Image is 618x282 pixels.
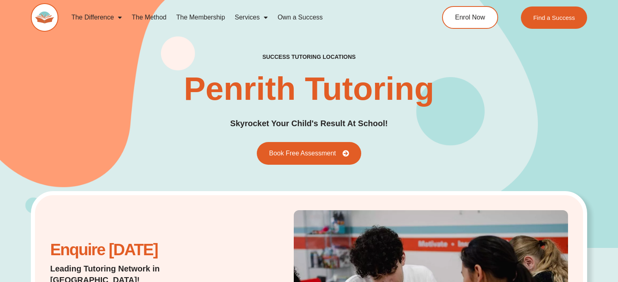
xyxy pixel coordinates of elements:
nav: Menu [67,8,410,27]
span: Find a Success [533,15,575,21]
a: Book Free Assessment [257,142,361,165]
a: Enrol Now [442,6,498,29]
span: Book Free Assessment [269,150,336,157]
a: The Membership [171,8,230,27]
a: Own a Success [273,8,327,27]
a: Services [230,8,273,27]
a: The Difference [67,8,127,27]
h2: Enquire [DATE] [50,245,236,255]
span: Enrol Now [455,14,485,21]
h2: success tutoring locations [262,53,356,60]
h1: Penrith Tutoring [184,73,434,105]
a: Find a Success [521,6,587,29]
a: The Method [127,8,171,27]
h2: Skyrocket Your Child's Result At School! [230,117,388,130]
